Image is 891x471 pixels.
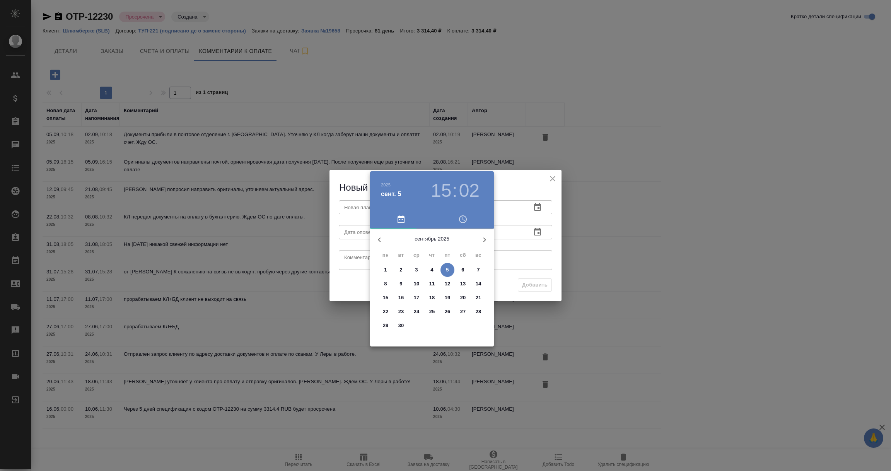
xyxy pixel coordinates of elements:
button: 26 [440,305,454,319]
button: 6 [456,263,470,277]
p: 28 [476,308,481,316]
h3: : [452,180,457,201]
p: 2 [399,266,402,274]
button: 18 [425,291,439,305]
p: 25 [429,308,435,316]
span: вс [471,251,485,259]
p: 17 [414,294,420,302]
span: ср [410,251,423,259]
p: 7 [477,266,480,274]
p: 8 [384,280,387,288]
p: 21 [476,294,481,302]
p: сентябрь 2025 [389,235,475,243]
button: 17 [410,291,423,305]
p: 5 [446,266,449,274]
p: 26 [445,308,451,316]
span: вт [394,251,408,259]
p: 10 [414,280,420,288]
button: 13 [456,277,470,291]
p: 24 [414,308,420,316]
p: 3 [415,266,418,274]
button: 8 [379,277,393,291]
button: 15 [431,180,451,201]
p: 12 [445,280,451,288]
p: 16 [398,294,404,302]
p: 14 [476,280,481,288]
p: 19 [445,294,451,302]
p: 11 [429,280,435,288]
button: 4 [425,263,439,277]
p: 29 [383,322,389,329]
p: 15 [383,294,389,302]
p: 4 [430,266,433,274]
span: пт [440,251,454,259]
p: 1 [384,266,387,274]
button: 27 [456,305,470,319]
p: 9 [399,280,402,288]
button: 22 [379,305,393,319]
span: сб [456,251,470,259]
button: 3 [410,263,423,277]
button: 1 [379,263,393,277]
button: 15 [379,291,393,305]
span: пн [379,251,393,259]
button: 12 [440,277,454,291]
span: чт [425,251,439,259]
button: 25 [425,305,439,319]
p: 6 [461,266,464,274]
p: 27 [460,308,466,316]
button: 29 [379,319,393,333]
button: 28 [471,305,485,319]
button: 5 [440,263,454,277]
button: 30 [394,319,408,333]
button: 11 [425,277,439,291]
button: 14 [471,277,485,291]
p: 30 [398,322,404,329]
p: 22 [383,308,389,316]
button: 24 [410,305,423,319]
button: сент. 5 [381,189,401,199]
button: 10 [410,277,423,291]
button: 02 [459,180,480,201]
p: 23 [398,308,404,316]
button: 23 [394,305,408,319]
button: 20 [456,291,470,305]
p: 13 [460,280,466,288]
button: 19 [440,291,454,305]
p: 20 [460,294,466,302]
button: 2 [394,263,408,277]
button: 21 [471,291,485,305]
button: 7 [471,263,485,277]
button: 9 [394,277,408,291]
p: 18 [429,294,435,302]
button: 16 [394,291,408,305]
button: 2025 [381,183,391,187]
